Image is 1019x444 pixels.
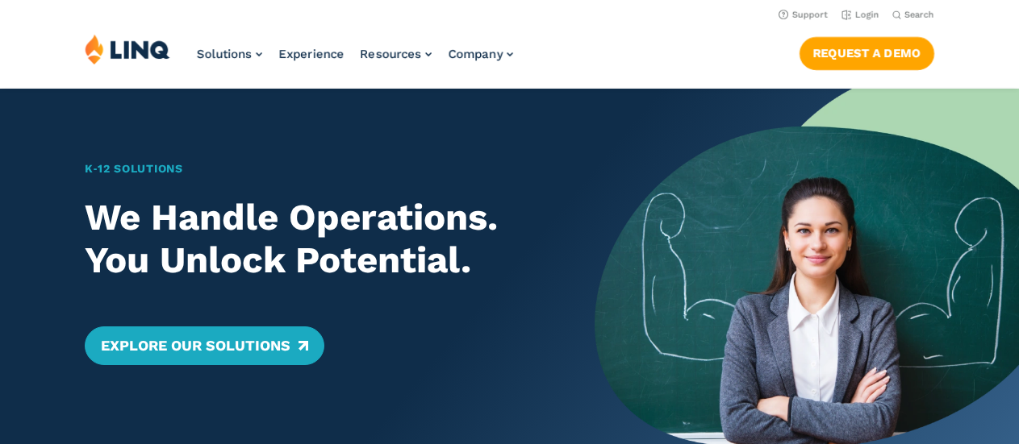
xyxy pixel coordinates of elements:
[892,9,934,21] button: Open Search Bar
[85,197,553,281] h2: We Handle Operations. You Unlock Potential.
[360,47,421,61] span: Resources
[448,47,503,61] span: Company
[85,160,553,177] h1: K‑12 Solutions
[800,37,934,69] a: Request a Demo
[800,34,934,69] nav: Button Navigation
[904,10,934,20] span: Search
[85,326,324,365] a: Explore Our Solutions
[842,10,879,20] a: Login
[85,34,170,64] img: LINQ | K‑12 Software
[196,47,252,61] span: Solutions
[360,47,432,61] a: Resources
[448,47,513,61] a: Company
[779,10,829,20] a: Support
[278,47,344,61] a: Experience
[196,47,262,61] a: Solutions
[196,34,513,87] nav: Primary Navigation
